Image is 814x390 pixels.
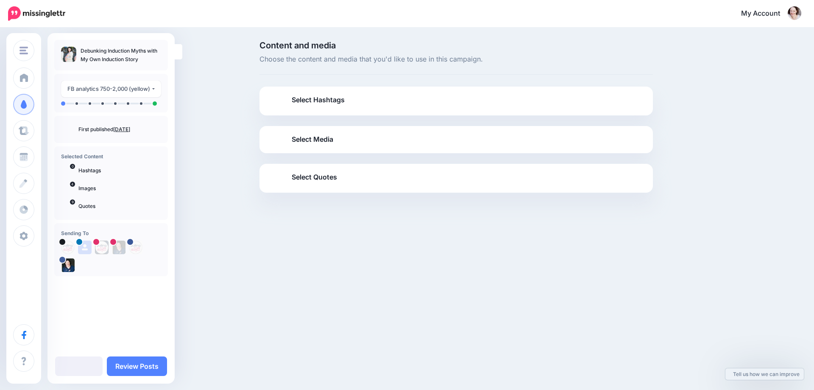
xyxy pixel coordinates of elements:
button: FB analytics 750-2,000 (yellow) [61,81,161,97]
img: 294267531_452028763599495_8356150534574631664_n-bsa103634.png [129,241,142,254]
span: Select Media [292,134,333,145]
a: Select Media [268,133,644,146]
img: 117675426_2401644286800900_3570104518066085037_n-bsa102293.jpg [112,241,125,254]
a: [DATE] [113,126,130,132]
span: Select Quotes [292,171,337,183]
a: Tell us how we can improve [725,368,804,380]
span: Choose the content and media that you'd like to use in this campaign. [259,54,653,65]
h4: Sending To [61,230,161,236]
a: Select Hashtags [268,93,644,115]
img: user_default_image.png [78,241,92,254]
span: 4 [70,182,75,187]
img: 171614132_153822223321940_582953623993691943_n-bsa102292.jpg [95,241,109,254]
span: 9 [70,199,75,205]
span: 0 [70,164,75,169]
img: menu.png [20,47,28,54]
h4: Selected Content [61,153,161,160]
a: My Account [733,3,801,24]
a: Select Quotes [268,171,644,193]
p: Images [78,185,161,192]
img: ee537504ab206c2b16ae3289bde3c3cb_thumb.jpg [61,47,76,62]
div: FB analytics 750-2,000 (yellow) [67,84,151,94]
p: Hashtags [78,167,161,174]
img: Q47ZFdV9-23892.jpg [61,241,75,254]
img: 293356615_413924647436347_5319703766953307182_n-bsa103635.jpg [61,258,75,272]
p: Quotes [78,202,161,210]
span: Select Hashtags [292,94,345,106]
p: First published [78,126,161,133]
img: Missinglettr [8,6,65,21]
span: Content and media [259,41,653,50]
p: Debunking Induction Myths with My Own Induction Story [81,47,161,64]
